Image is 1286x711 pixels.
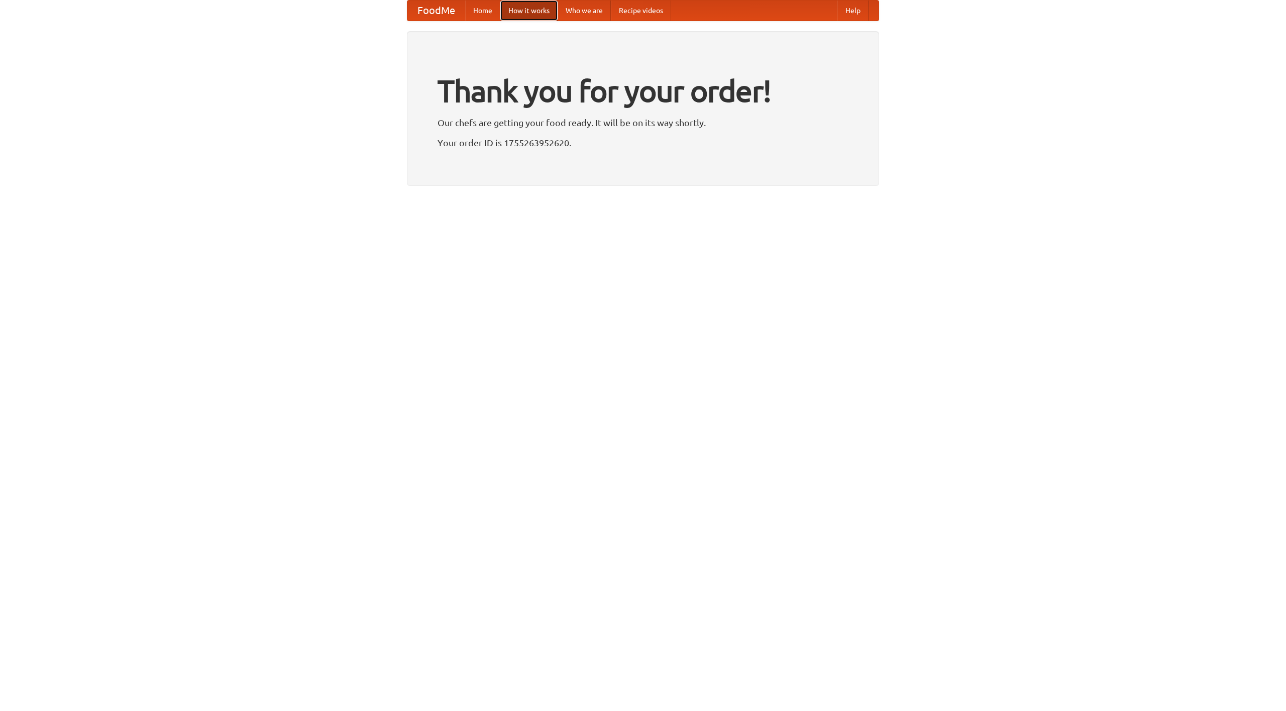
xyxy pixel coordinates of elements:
[438,115,848,130] p: Our chefs are getting your food ready. It will be on its way shortly.
[438,67,848,115] h1: Thank you for your order!
[407,1,465,21] a: FoodMe
[500,1,558,21] a: How it works
[465,1,500,21] a: Home
[558,1,611,21] a: Who we are
[837,1,869,21] a: Help
[611,1,671,21] a: Recipe videos
[438,135,848,150] p: Your order ID is 1755263952620.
